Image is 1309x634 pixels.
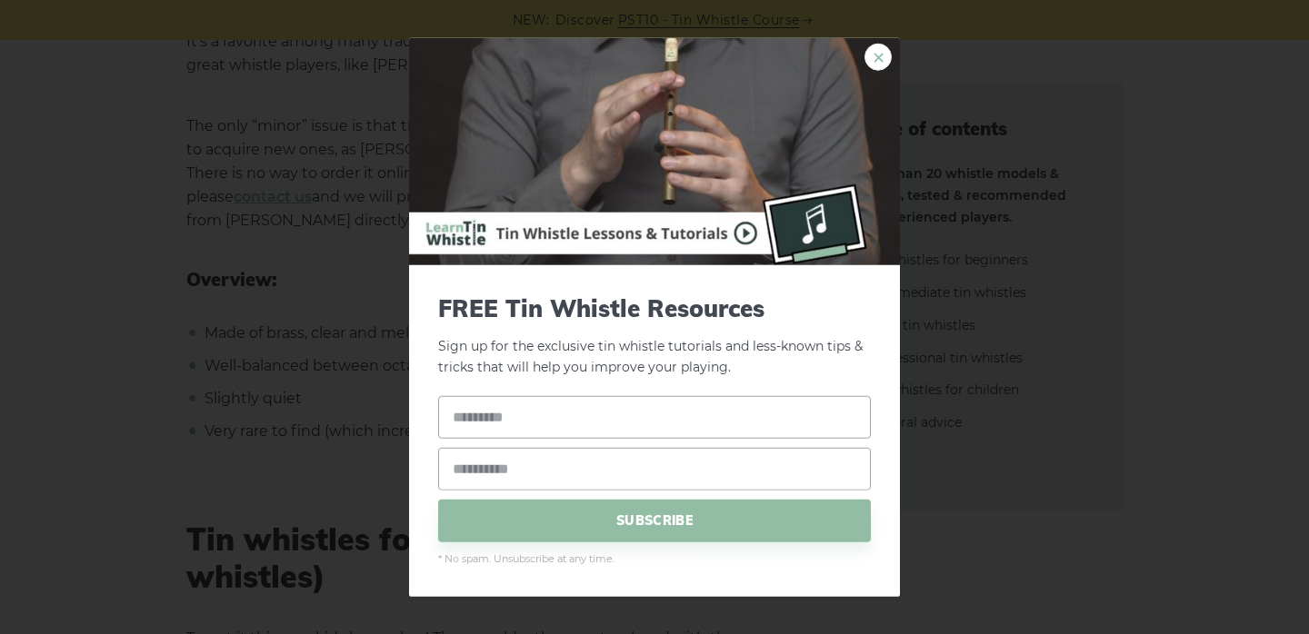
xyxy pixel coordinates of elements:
span: FREE Tin Whistle Resources [438,294,871,322]
a: × [864,44,892,71]
p: Sign up for the exclusive tin whistle tutorials and less-known tips & tricks that will help you i... [438,294,871,378]
span: * No spam. Unsubscribe at any time. [438,550,871,567]
img: Tin Whistle Buying Guide Preview [409,38,900,265]
span: SUBSCRIBE [438,499,871,541]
